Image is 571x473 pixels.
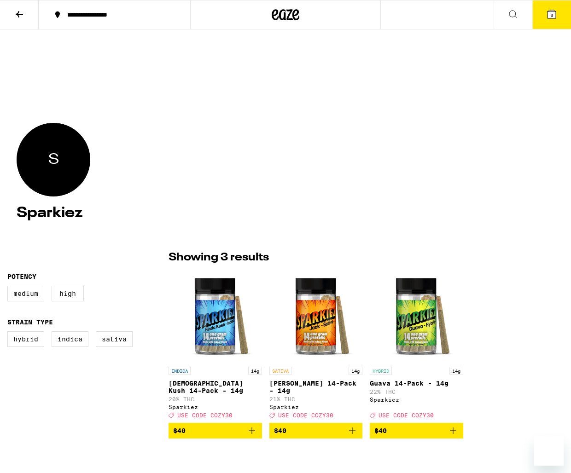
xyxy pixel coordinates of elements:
p: Guava 14-Pack - 14g [370,380,463,387]
span: USE CODE COZY30 [278,412,333,418]
p: INDICA [169,367,191,375]
button: 3 [532,0,571,29]
iframe: Button to launch messaging window [534,436,564,466]
a: Open page for Guava 14-Pack - 14g from Sparkiez [370,270,463,423]
span: $40 [374,427,387,434]
img: Sparkiez - Hindu Kush 14-Pack - 14g [169,270,261,362]
p: 20% THC [169,396,262,402]
h4: Sparkiez [17,206,554,220]
span: USE CODE COZY30 [379,412,434,418]
p: 14g [449,367,463,375]
label: Sativa [96,331,133,347]
span: $40 [173,427,186,434]
p: HYBRID [370,367,392,375]
p: 21% THC [269,396,363,402]
button: Add to bag [169,423,262,438]
span: 3 [550,12,553,18]
button: Add to bag [370,423,463,438]
label: Medium [7,286,44,301]
p: [PERSON_NAME] 14-Pack - 14g [269,380,363,394]
p: SATIVA [269,367,291,375]
p: Showing 3 results [169,250,269,265]
a: Open page for Hindu Kush 14-Pack - 14g from Sparkiez [169,270,262,423]
span: Sparkiez [48,150,59,170]
button: Add to bag [269,423,363,438]
label: Hybrid [7,331,44,347]
label: High [52,286,84,301]
img: Sparkiez - Guava 14-Pack - 14g [370,270,462,362]
div: Sparkiez [269,404,363,410]
p: 14g [248,367,262,375]
div: Sparkiez [169,404,262,410]
div: Sparkiez [370,397,463,403]
span: USE CODE COZY30 [177,412,233,418]
img: Sparkiez - Jack 14-Pack - 14g [270,270,362,362]
p: 22% THC [370,389,463,395]
span: $40 [274,427,286,434]
p: 14g [349,367,362,375]
p: [DEMOGRAPHIC_DATA] Kush 14-Pack - 14g [169,380,262,394]
legend: Strain Type [7,318,53,326]
a: Open page for Jack 14-Pack - 14g from Sparkiez [269,270,363,423]
legend: Potency [7,273,36,280]
label: Indica [52,331,88,347]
